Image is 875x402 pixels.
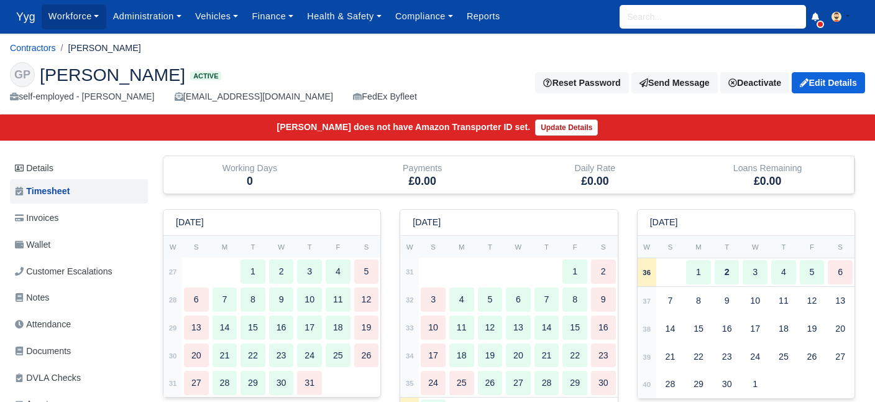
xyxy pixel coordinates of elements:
a: Details [10,157,148,180]
small: T [488,243,492,251]
div: 29 [686,372,711,396]
div: 12 [478,316,503,340]
a: Notes [10,286,148,310]
input: Search... [620,5,806,29]
small: S [194,243,199,251]
div: 13 [506,316,531,340]
div: 26 [354,344,379,368]
strong: 33 [406,324,414,332]
a: DVLA Checks [10,366,148,390]
small: W [752,243,759,251]
strong: 35 [406,380,414,387]
strong: 31 [169,380,177,387]
div: 28 [534,371,559,395]
div: 15 [241,316,265,340]
div: 1 [241,259,265,284]
a: Update Details [535,119,598,136]
a: Documents [10,339,148,363]
div: 25 [771,345,796,369]
small: S [668,243,673,251]
strong: 38 [643,325,651,333]
h5: 0 [173,175,327,188]
div: FedEx Byfleet [353,90,417,104]
div: 14 [213,316,237,340]
div: 7 [213,287,237,312]
div: 28 [658,372,683,396]
div: 11 [326,287,350,312]
a: Deactivate [720,72,789,93]
div: 24 [421,371,446,395]
div: 17 [421,344,446,368]
div: 20 [506,344,531,368]
div: 17 [297,316,322,340]
strong: 30 [169,352,177,360]
div: 1 [562,259,587,284]
div: Daily Rate [509,156,682,194]
span: [PERSON_NAME] [40,66,185,83]
strong: 32 [406,296,414,304]
h6: [DATE] [650,217,678,228]
small: W [278,243,285,251]
a: Send Message [631,72,718,93]
h5: £0.00 [346,175,500,188]
strong: 31 [406,268,414,276]
div: 29 [562,371,587,395]
div: Payments [346,161,500,175]
span: Wallet [15,238,50,252]
h6: [DATE] [176,217,204,228]
div: 26 [478,371,503,395]
div: 9 [269,287,294,312]
small: M [459,243,464,251]
strong: 29 [169,324,177,332]
div: 23 [591,344,616,368]
div: 18 [771,317,796,341]
small: T [781,243,786,251]
div: Georgi Panovski [1,52,874,115]
div: 30 [591,371,616,395]
div: 24 [743,345,767,369]
small: W [406,243,413,251]
small: W [515,243,522,251]
li: [PERSON_NAME] [56,41,141,55]
a: Invoices [10,206,148,230]
div: 13 [828,289,853,313]
a: Finance [245,4,300,29]
div: 21 [213,344,237,368]
span: Attendance [15,317,71,332]
div: 10 [297,287,322,312]
div: 28 [213,371,237,395]
strong: 2 [725,267,730,277]
div: 3 [297,259,322,284]
div: 21 [534,344,559,368]
div: self-employed - [PERSON_NAME] [10,90,155,104]
div: [EMAIL_ADDRESS][DOMAIN_NAME] [175,90,333,104]
div: Payments [336,156,509,194]
div: 3 [421,287,446,312]
div: 10 [743,289,767,313]
div: 20 [184,344,209,368]
div: 31 [297,371,322,395]
span: Timesheet [15,184,70,199]
div: 8 [562,287,587,312]
div: 5 [800,260,825,284]
a: Compliance [388,4,460,29]
small: F [336,243,340,251]
div: 4 [771,260,796,284]
div: 22 [686,345,711,369]
div: 30 [715,372,740,396]
strong: 34 [406,352,414,360]
div: 16 [715,317,740,341]
a: Reports [460,4,507,29]
span: Customer Escalations [15,264,112,279]
div: 9 [715,289,740,313]
div: 15 [686,317,711,341]
h5: £0.00 [518,175,672,188]
div: Working Days [163,156,336,194]
button: Reset Password [535,72,628,93]
div: 16 [269,316,294,340]
strong: 37 [643,297,651,305]
div: 11 [449,316,474,340]
h5: £0.00 [690,175,845,188]
div: 1 [743,372,767,396]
